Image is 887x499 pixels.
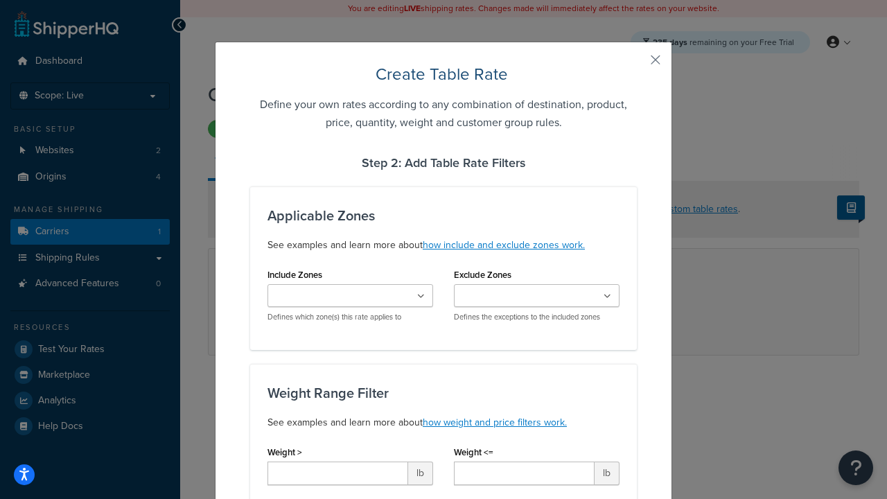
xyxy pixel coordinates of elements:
[250,154,637,173] h4: Step 2: Add Table Rate Filters
[267,312,433,322] p: Defines which zone(s) this rate applies to
[267,447,302,457] label: Weight >
[250,96,637,132] h5: Define your own rates according to any combination of destination, product, price, quantity, weig...
[423,415,567,430] a: how weight and price filters work.
[250,63,637,85] h2: Create Table Rate
[408,462,433,485] span: lb
[267,414,620,431] p: See examples and learn more about
[595,462,620,485] span: lb
[267,208,620,223] h3: Applicable Zones
[267,237,620,254] p: See examples and learn more about
[267,385,620,401] h3: Weight Range Filter
[454,270,511,280] label: Exclude Zones
[423,238,585,252] a: how include and exclude zones work.
[454,447,493,457] label: Weight <=
[267,270,322,280] label: Include Zones
[454,312,620,322] p: Defines the exceptions to the included zones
